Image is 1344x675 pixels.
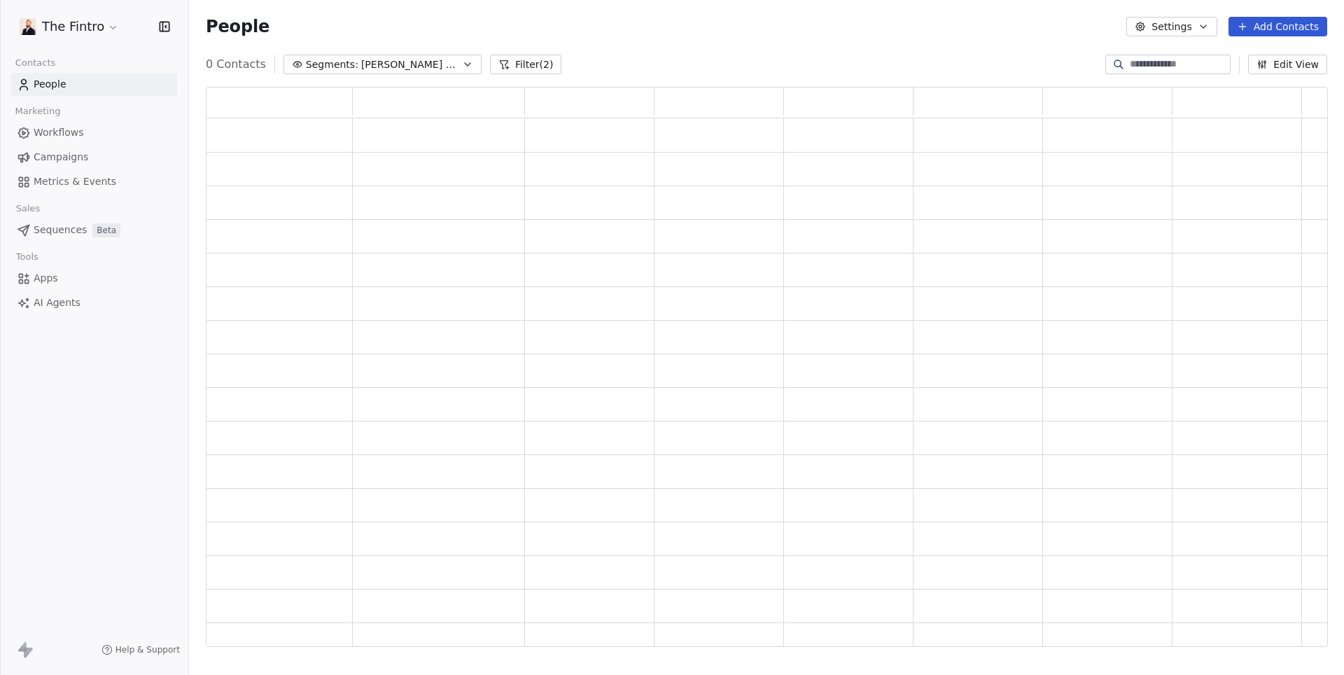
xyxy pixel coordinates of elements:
a: People [11,73,177,96]
span: Apps [34,271,58,286]
a: Help & Support [101,644,180,655]
button: Edit View [1248,55,1327,74]
a: AI Agents [11,291,177,314]
span: The Fintro [42,18,104,36]
span: AI Agents [34,295,80,310]
span: Campaigns [34,150,88,165]
a: Campaigns [11,146,177,169]
span: Marketing [9,101,66,122]
span: 0 Contacts [206,56,266,73]
button: Filter(2) [490,55,562,74]
span: Segments: [306,57,358,72]
a: Metrics & Events [11,170,177,193]
span: Sales [10,198,46,219]
a: Workflows [11,121,177,144]
button: Add Contacts [1228,17,1327,36]
span: Beta [92,223,120,237]
button: Settings [1126,17,1217,36]
img: Chris%20Bowyer%201.jpg [20,18,36,35]
a: SequencesBeta [11,218,177,242]
span: Contacts [9,53,62,74]
span: People [206,16,269,37]
span: Help & Support [115,644,180,655]
span: Tools [10,246,44,267]
span: People [34,77,66,92]
span: [PERSON_NAME] Follow Up [361,57,459,72]
button: The Fintro [17,15,122,39]
span: Workflows [34,125,84,140]
a: Apps [11,267,177,290]
span: Sequences [34,223,87,237]
span: Metrics & Events [34,174,116,189]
